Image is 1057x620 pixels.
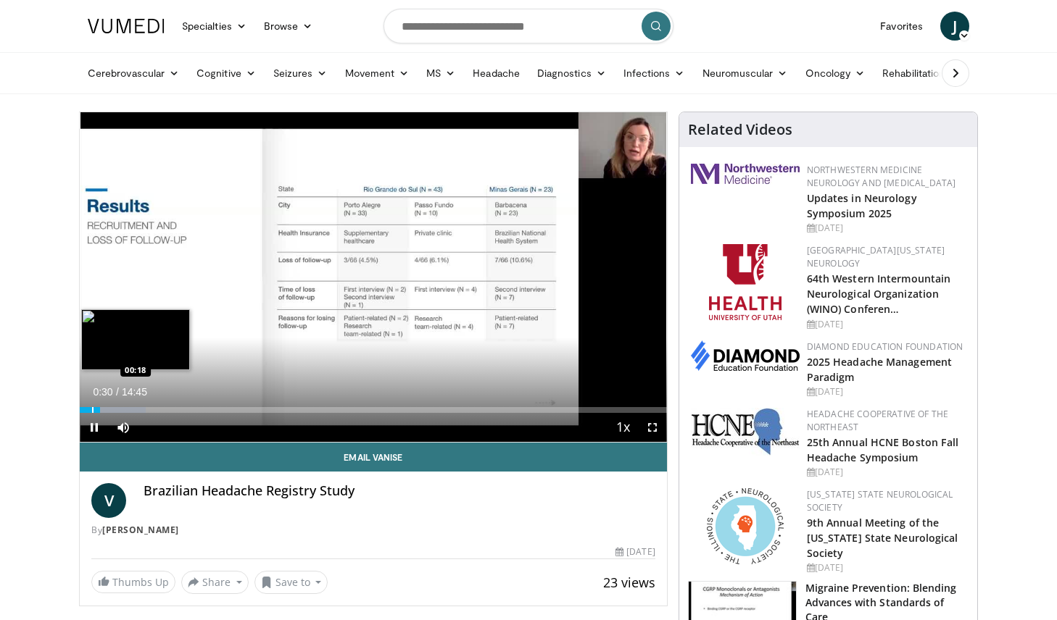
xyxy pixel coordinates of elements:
a: [PERSON_NAME] [102,524,179,536]
button: Pause [80,413,109,442]
a: J [940,12,969,41]
button: Mute [109,413,138,442]
a: Updates in Neurology Symposium 2025 [807,191,917,220]
div: [DATE] [807,318,966,331]
span: 23 views [603,574,655,591]
button: Fullscreen [638,413,667,442]
h4: Brazilian Headache Registry Study [144,483,655,499]
video-js: Video Player [80,112,667,443]
div: [DATE] [807,385,966,398]
div: Progress Bar [80,407,667,413]
div: [DATE] [615,545,655,558]
a: Favorites [871,12,932,41]
a: [GEOGRAPHIC_DATA][US_STATE] Neurology [807,244,945,269]
a: 2025 Headache Management Paradigm [807,355,952,384]
button: Share [181,571,249,594]
img: image.jpeg [81,309,190,370]
a: Diagnostics [528,59,615,88]
a: Browse [255,12,322,41]
span: 0:30 [93,386,112,398]
a: Movement [336,59,418,88]
button: Save to [254,571,328,594]
img: d0406666-9e5f-4b94-941b-f1257ac5ccaf.png.150x105_q85_autocrop_double_scale_upscale_version-0.2.png [691,340,800,371]
a: Diamond Education Foundation [807,340,963,353]
a: Thumbs Up [91,571,175,593]
div: [DATE] [807,466,966,479]
div: [DATE] [807,222,966,235]
a: MS [418,59,464,88]
img: 71a8b48c-8850-4916-bbdd-e2f3ccf11ef9.png.150x105_q85_autocrop_double_scale_upscale_version-0.2.png [707,488,784,564]
a: Seizures [265,59,336,88]
a: Email Vanise [80,443,667,472]
img: 2a462fb6-9365-492a-ac79-3166a6f924d8.png.150x105_q85_autocrop_double_scale_upscale_version-0.2.jpg [691,164,800,184]
a: Rehabilitation [874,59,953,88]
a: Cognitive [188,59,265,88]
a: V [91,483,126,518]
div: [DATE] [807,561,966,574]
a: Cerebrovascular [79,59,188,88]
a: Oncology [797,59,874,88]
button: Playback Rate [609,413,638,442]
a: [US_STATE] State Neurological Society [807,488,953,514]
a: 25th Annual HCNE Boston Fall Headache Symposium [807,435,959,464]
input: Search topics, interventions [384,9,673,43]
a: Infections [615,59,694,88]
a: 9th Annual Meeting of the [US_STATE] State Neurological Society [807,516,958,560]
img: f6362829-b0a3-407d-a044-59546adfd345.png.150x105_q85_autocrop_double_scale_upscale_version-0.2.png [709,244,782,320]
a: Headache [464,59,528,88]
img: VuMedi Logo [88,19,165,33]
span: 14:45 [122,386,147,398]
span: / [116,386,119,398]
h4: Related Videos [688,121,792,138]
a: Northwestern Medicine Neurology and [MEDICAL_DATA] [807,164,956,189]
a: 64th Western Intermountain Neurological Organization (WINO) Conferen… [807,272,951,316]
img: 6c52f715-17a6-4da1-9b6c-8aaf0ffc109f.jpg.150x105_q85_autocrop_double_scale_upscale_version-0.2.jpg [691,408,800,456]
a: Specialties [173,12,255,41]
a: Headache Cooperative of the Northeast [807,408,949,433]
a: Neuromuscular [694,59,797,88]
div: By [91,524,655,537]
